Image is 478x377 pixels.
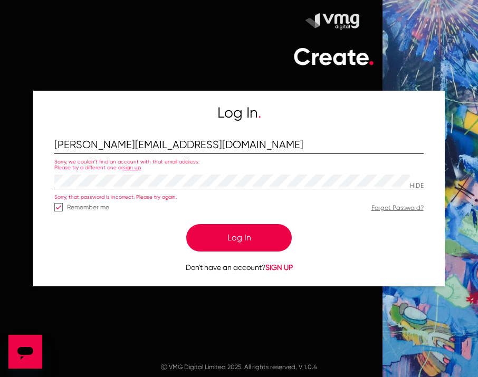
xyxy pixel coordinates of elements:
[54,139,423,151] input: Email Address
[8,335,42,369] iframe: Button to launch messaging window
[123,165,141,170] span: sign up
[368,42,375,71] span: .
[258,104,261,121] span: .
[410,182,424,190] p: Hide password
[54,194,177,200] span: Sorry, that password is incorrect. Please try again.
[186,224,292,252] button: Log In
[371,204,424,211] a: Forgot Password?
[54,104,423,122] h5: Log In
[54,159,199,171] span: Sorry, we couldn’t find an account with that email address. Please try a different one or
[67,201,109,214] span: Remember me
[54,262,423,273] p: Don't have an account?
[265,263,293,272] span: SIGN UP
